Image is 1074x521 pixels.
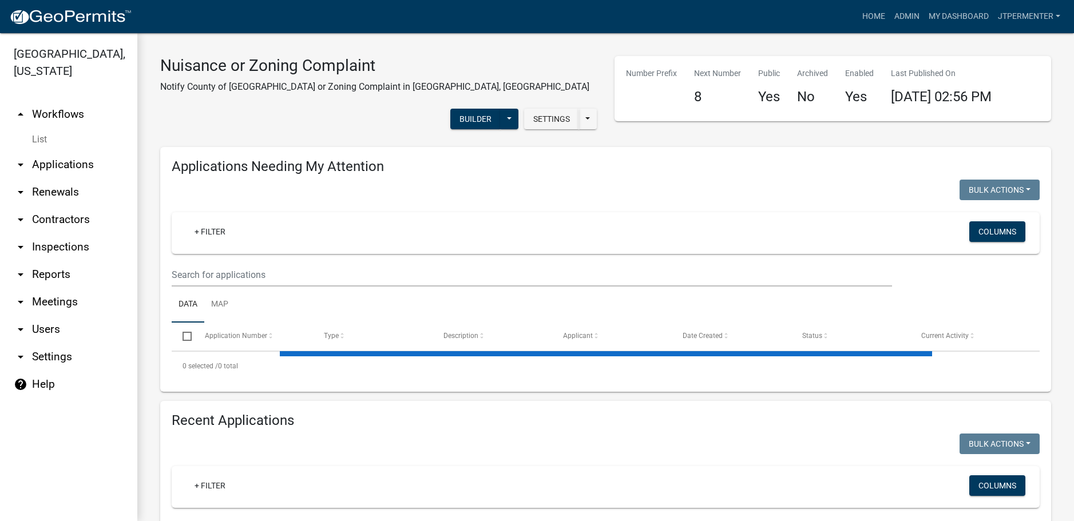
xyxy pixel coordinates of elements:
[924,6,993,27] a: My Dashboard
[172,323,193,350] datatable-header-cell: Select
[160,56,589,75] h3: Nuisance or Zoning Complaint
[14,240,27,254] i: arrow_drop_down
[890,6,924,27] a: Admin
[205,332,267,340] span: Application Number
[443,332,478,340] span: Description
[891,67,992,79] p: Last Published On
[14,213,27,226] i: arrow_drop_down
[313,323,433,350] datatable-header-cell: Type
[14,295,27,309] i: arrow_drop_down
[14,158,27,172] i: arrow_drop_down
[14,323,27,336] i: arrow_drop_down
[14,268,27,281] i: arrow_drop_down
[683,332,723,340] span: Date Created
[791,323,910,350] datatable-header-cell: Status
[694,89,741,105] h4: 8
[626,67,677,79] p: Number Prefix
[672,323,791,350] datatable-header-cell: Date Created
[183,362,218,370] span: 0 selected /
[552,323,672,350] datatable-header-cell: Applicant
[969,475,1025,496] button: Columns
[960,180,1040,200] button: Bulk Actions
[172,287,204,323] a: Data
[910,323,1030,350] datatable-header-cell: Current Activity
[14,185,27,199] i: arrow_drop_down
[433,323,552,350] datatable-header-cell: Description
[450,109,501,129] button: Builder
[204,287,235,323] a: Map
[172,412,1040,429] h4: Recent Applications
[172,158,1040,175] h4: Applications Needing My Attention
[160,80,589,94] p: Notify County of [GEOGRAPHIC_DATA] or Zoning Complaint in [GEOGRAPHIC_DATA], [GEOGRAPHIC_DATA]
[993,6,1065,27] a: jtpermenter
[185,221,235,242] a: + Filter
[802,332,822,340] span: Status
[845,67,874,79] p: Enabled
[891,89,992,105] span: [DATE] 02:56 PM
[921,332,969,340] span: Current Activity
[172,263,892,287] input: Search for applications
[14,108,27,121] i: arrow_drop_up
[14,350,27,364] i: arrow_drop_down
[14,377,27,391] i: help
[324,332,339,340] span: Type
[960,433,1040,454] button: Bulk Actions
[172,352,1040,380] div: 0 total
[845,89,874,105] h4: Yes
[758,67,780,79] p: Public
[758,89,780,105] h4: Yes
[563,332,593,340] span: Applicant
[185,475,235,496] a: + Filter
[858,6,890,27] a: Home
[969,221,1025,242] button: Columns
[193,323,313,350] datatable-header-cell: Application Number
[797,89,828,105] h4: No
[694,67,741,79] p: Next Number
[797,67,828,79] p: Archived
[524,109,579,129] button: Settings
